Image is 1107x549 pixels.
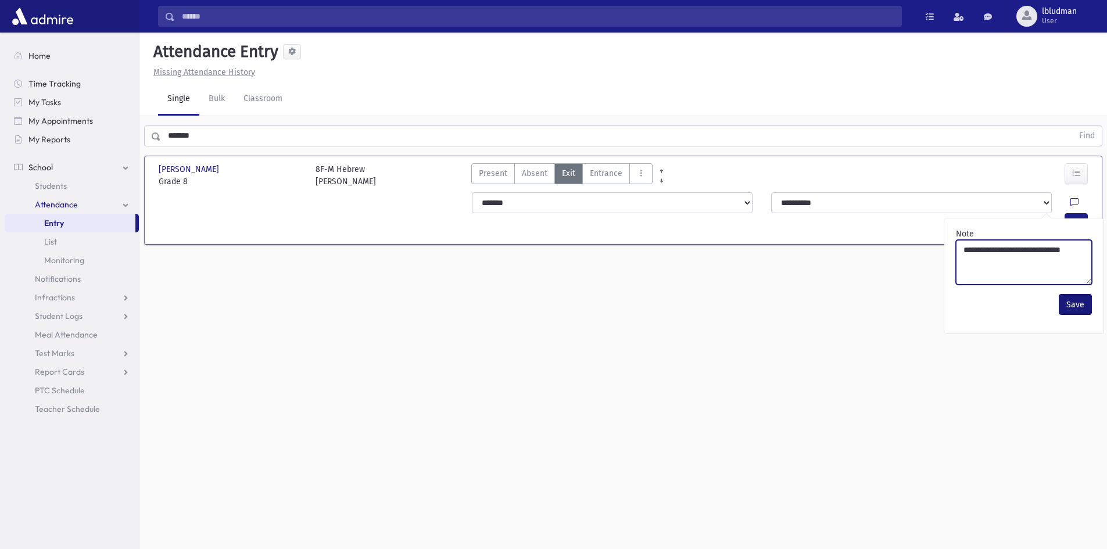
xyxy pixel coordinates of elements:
span: Home [28,51,51,61]
a: My Reports [5,130,139,149]
span: Student Logs [35,311,83,321]
span: Time Tracking [28,78,81,89]
span: List [44,236,57,247]
span: Report Cards [35,367,84,377]
a: Students [5,177,139,195]
span: User [1042,16,1077,26]
a: Time Tracking [5,74,139,93]
span: Notifications [35,274,81,284]
span: Attendance [35,199,78,210]
a: PTC Schedule [5,381,139,400]
span: lbludman [1042,7,1077,16]
span: Present [479,167,507,180]
span: My Tasks [28,97,61,107]
span: My Reports [28,134,70,145]
input: Search [175,6,901,27]
img: AdmirePro [9,5,76,28]
a: Single [158,83,199,116]
span: Infractions [35,292,75,303]
u: Missing Attendance History [153,67,255,77]
h5: Attendance Entry [149,42,278,62]
a: Teacher Schedule [5,400,139,418]
div: AttTypes [471,163,653,188]
label: Note [956,228,974,240]
span: Entrance [590,167,622,180]
a: Meal Attendance [5,325,139,344]
span: PTC Schedule [35,385,85,396]
a: Notifications [5,270,139,288]
span: Teacher Schedule [35,404,100,414]
a: My Appointments [5,112,139,130]
span: Absent [522,167,547,180]
span: My Appointments [28,116,93,126]
a: Infractions [5,288,139,307]
span: School [28,162,53,173]
button: Save [1059,294,1092,315]
span: Grade 8 [159,175,304,188]
a: School [5,158,139,177]
a: Bulk [199,83,234,116]
span: Exit [562,167,575,180]
span: Monitoring [44,255,84,265]
a: Report Cards [5,363,139,381]
button: Find [1072,126,1102,146]
a: Attendance [5,195,139,214]
a: Student Logs [5,307,139,325]
a: My Tasks [5,93,139,112]
span: Meal Attendance [35,329,98,340]
a: Monitoring [5,251,139,270]
a: Test Marks [5,344,139,363]
span: Entry [44,218,64,228]
a: Missing Attendance History [149,67,255,77]
div: 8F-M Hebrew [PERSON_NAME] [316,163,376,188]
a: Entry [5,214,135,232]
span: Test Marks [35,348,74,358]
span: Students [35,181,67,191]
span: [PERSON_NAME] [159,163,221,175]
a: Classroom [234,83,292,116]
a: List [5,232,139,251]
a: Home [5,46,139,65]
